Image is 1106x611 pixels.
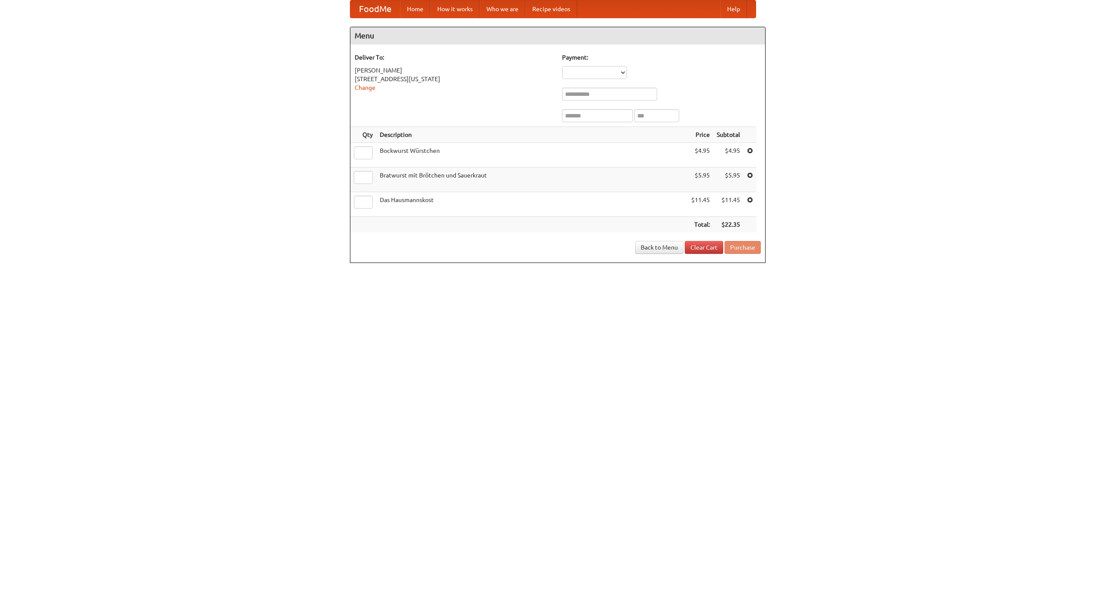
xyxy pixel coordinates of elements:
[688,143,713,168] td: $4.95
[685,241,723,254] a: Clear Cart
[355,66,553,75] div: [PERSON_NAME]
[713,192,744,217] td: $11.45
[713,127,744,143] th: Subtotal
[688,217,713,233] th: Total:
[688,192,713,217] td: $11.45
[562,53,761,62] h5: Payment:
[688,168,713,192] td: $5.95
[713,217,744,233] th: $22.35
[376,143,688,168] td: Bockwurst Würstchen
[713,168,744,192] td: $5.95
[430,0,480,18] a: How it works
[355,75,553,83] div: [STREET_ADDRESS][US_STATE]
[400,0,430,18] a: Home
[355,84,375,91] a: Change
[635,241,683,254] a: Back to Menu
[350,0,400,18] a: FoodMe
[355,53,553,62] h5: Deliver To:
[350,27,765,44] h4: Menu
[376,168,688,192] td: Bratwurst mit Brötchen und Sauerkraut
[350,127,376,143] th: Qty
[376,127,688,143] th: Description
[725,241,761,254] button: Purchase
[376,192,688,217] td: Das Hausmannskost
[720,0,747,18] a: Help
[525,0,577,18] a: Recipe videos
[480,0,525,18] a: Who we are
[713,143,744,168] td: $4.95
[688,127,713,143] th: Price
